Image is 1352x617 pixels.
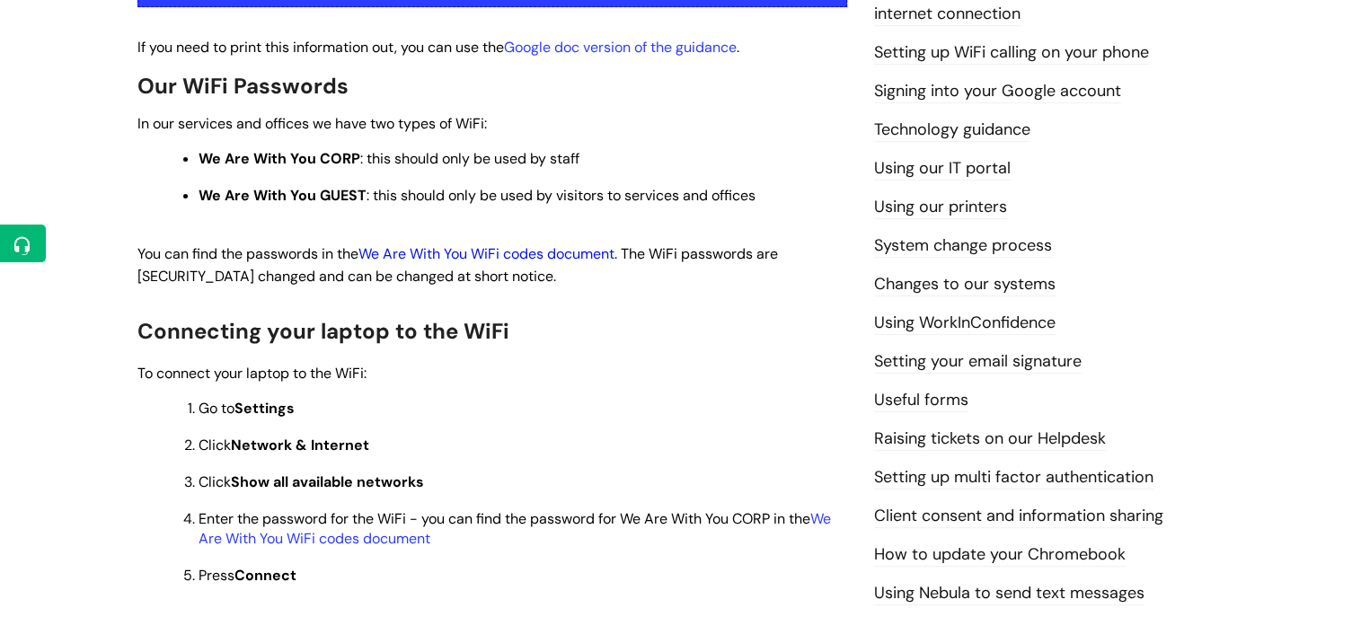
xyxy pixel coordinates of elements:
[504,38,737,57] a: Google doc version of the guidance
[874,350,1082,374] a: Setting your email signature
[874,427,1106,451] a: Raising tickets on our Helpdesk
[199,472,424,491] span: Click
[199,149,579,168] span: : this should only be used by staff
[199,509,831,548] a: We Are With You WiFi codes document
[199,566,296,585] span: Press
[199,186,756,205] span: : this should only be used by visitors to services and offices
[874,466,1153,489] a: Setting up multi factor authentication
[137,317,509,345] span: Connecting your laptop to the WiFi
[234,566,296,585] strong: Connect
[199,149,360,168] strong: We Are With You CORP
[199,399,295,418] span: Go to
[199,186,367,205] strong: We Are With You GUEST
[874,312,1056,335] a: Using WorkInConfidence
[137,244,778,286] span: You can find the passwords in the . The WiFi passwords are [SECURITY_DATA] changed and can be cha...
[199,436,369,454] span: Click
[874,543,1126,567] a: How to update your Chromebook
[874,505,1163,528] a: Client consent and information sharing
[874,234,1052,258] a: System change process
[358,244,614,263] a: We Are With You WiFi codes document
[874,582,1144,605] a: Using Nebula to send text messages
[234,399,295,418] strong: Settings
[874,273,1056,296] a: Changes to our systems
[137,364,367,383] span: To connect your laptop to the WiFi:
[874,80,1121,103] a: Signing into your Google account
[874,41,1149,65] a: Setting up WiFi calling on your phone
[137,72,349,100] span: Our WiFi Passwords
[137,38,739,57] span: If you need to print this information out, you can use the .
[199,509,831,548] span: Enter the password for the WiFi - you can find the password for We Are With You CORP in the
[231,472,424,491] strong: Show all available networks
[231,436,369,454] strong: Network & Internet
[874,196,1007,219] a: Using our printers
[874,157,1011,181] a: Using our IT portal
[874,119,1030,142] a: Technology guidance
[137,114,487,133] span: In our services and offices we have two types of WiFi:
[874,389,968,412] a: Useful forms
